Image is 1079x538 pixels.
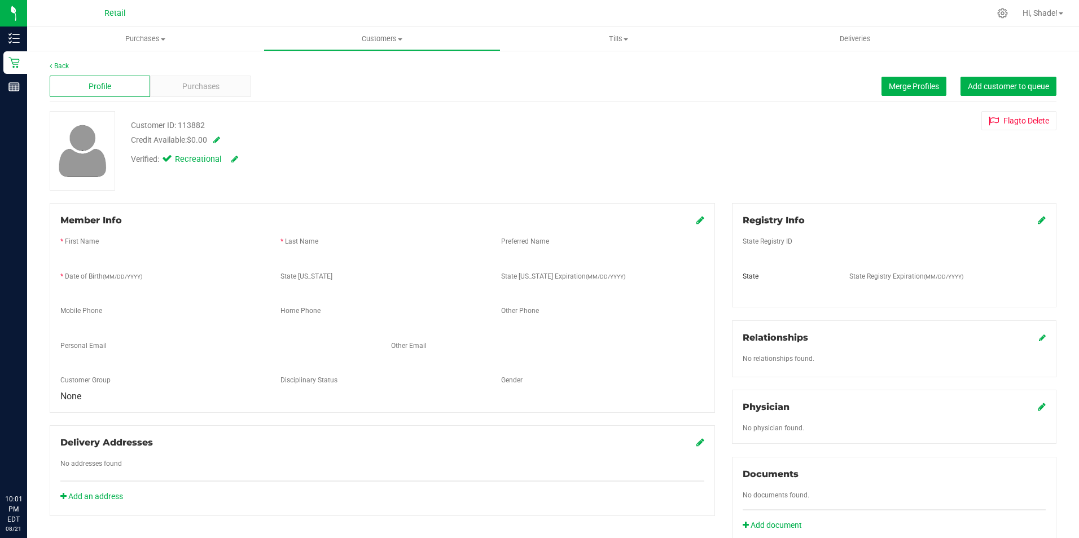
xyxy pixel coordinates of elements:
label: Mobile Phone [60,306,102,316]
label: Disciplinary Status [280,375,337,385]
span: Purchases [27,34,264,44]
span: Recreational [175,153,220,166]
span: Member Info [60,215,122,226]
span: (MM/DD/YYYY) [924,274,963,280]
button: Merge Profiles [881,77,946,96]
label: Personal Email [60,341,107,351]
img: user-icon.png [53,122,112,180]
span: (MM/DD/YYYY) [103,274,142,280]
iframe: Resource center [11,448,45,482]
a: Customers [264,27,500,51]
label: First Name [65,236,99,246]
span: Purchases [182,81,220,92]
span: Relationships [743,332,808,343]
label: No addresses found [60,458,122,469]
label: Home Phone [280,306,321,316]
a: Deliveries [737,27,973,51]
span: None [60,391,81,402]
button: Flagto Delete [981,111,1056,130]
div: Customer ID: 113882 [131,120,205,131]
inline-svg: Reports [8,81,20,92]
inline-svg: Retail [8,57,20,68]
button: Add customer to queue [960,77,1056,96]
span: (MM/DD/YYYY) [586,274,625,280]
a: Add an address [60,492,123,501]
iframe: Resource center unread badge [33,446,47,460]
label: Date of Birth [65,271,142,281]
a: Tills [501,27,737,51]
span: Physician [743,402,789,412]
label: State [US_STATE] [280,271,332,281]
div: State [734,271,841,281]
label: Other Phone [501,306,539,316]
span: Tills [501,34,736,44]
a: Back [50,62,69,70]
label: Last Name [285,236,318,246]
label: State [US_STATE] Expiration [501,271,625,281]
span: Add customer to queue [968,82,1049,91]
span: No documents found. [743,491,809,499]
span: $0.00 [187,135,207,144]
span: Registry Info [743,215,805,226]
label: State Registry ID [743,236,792,246]
span: Deliveries [824,34,886,44]
span: No physician found. [743,424,804,432]
span: Profile [89,81,111,92]
a: Add document [743,519,808,531]
span: Customers [264,34,499,44]
label: State Registry Expiration [849,271,963,281]
label: Preferred Name [501,236,549,246]
label: Gender [501,375,523,385]
p: 10:01 PM EDT [5,494,22,524]
span: Documents [743,469,799,479]
inline-svg: Inventory [8,33,20,44]
div: Verified: [131,153,238,166]
p: 08/21 [5,524,22,533]
span: Hi, Shade! [1023,8,1058,17]
span: Merge Profiles [889,82,939,91]
label: Other Email [391,341,427,351]
a: Purchases [27,27,264,51]
span: Retail [104,8,126,18]
div: Credit Available: [131,134,626,146]
label: Customer Group [60,375,111,385]
div: Manage settings [995,8,1010,19]
span: Delivery Addresses [60,437,153,448]
label: No relationships found. [743,354,814,364]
